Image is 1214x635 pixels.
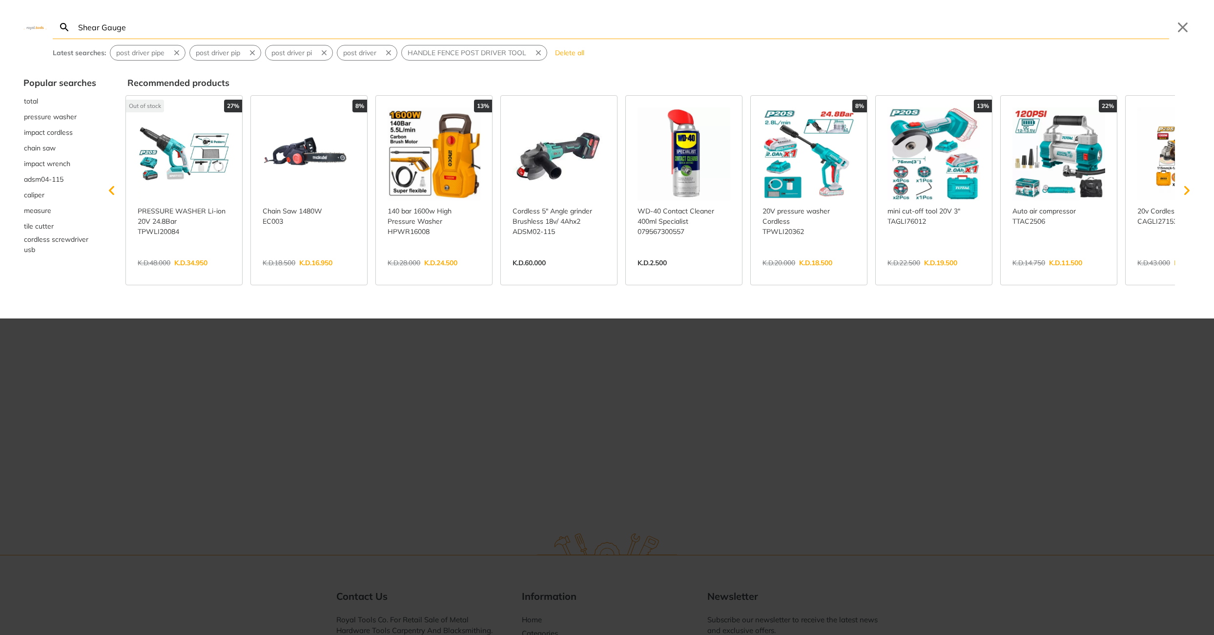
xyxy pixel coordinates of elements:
[852,100,867,112] div: 8%
[1177,181,1196,200] svg: Scroll right
[23,218,96,234] button: Select suggestion: tile cutter
[24,234,96,255] span: cordless screwdriver usb
[53,48,106,58] div: Latest searches:
[974,100,992,112] div: 13%
[534,48,543,57] svg: Remove suggestion: HANDLE FENCE POST DRIVER TOOL
[248,48,257,57] svg: Remove suggestion: post driver pip
[320,48,329,57] svg: Remove suggestion: post driver pi
[126,100,164,112] div: Out of stock
[23,76,96,89] div: Popular searches
[110,45,185,61] div: Suggestion: post driver pipe
[23,156,96,171] div: Suggestion: impact wrench
[551,45,588,61] button: Delete all
[337,45,382,60] button: Select suggestion: post driver
[24,112,77,122] span: pressure washer
[1099,100,1117,112] div: 22%
[23,125,96,140] button: Select suggestion: impact cordless
[23,234,96,255] button: Select suggestion: cordless screwdriver usb
[23,25,47,29] img: Close
[224,100,242,112] div: 27%
[24,143,56,153] span: chain saw
[23,171,96,187] button: Select suggestion: adsm04-115
[189,45,261,61] div: Suggestion: post driver pip
[337,45,397,61] div: Suggestion: post driver
[271,48,312,58] span: post driver pi
[1175,20,1191,35] button: Close
[24,190,44,200] span: caliper
[23,234,96,255] div: Suggestion: cordless screwdriver usb
[384,48,393,57] svg: Remove suggestion: post driver
[266,45,318,60] button: Select suggestion: post driver pi
[127,76,1191,89] div: Recommended products
[24,206,51,216] span: measure
[23,218,96,234] div: Suggestion: tile cutter
[24,221,54,232] span: tile cutter
[408,48,526,58] span: HANDLE FENCE POST DRIVER TOOL
[474,100,492,112] div: 13%
[23,187,96,203] div: Suggestion: caliper
[23,109,96,125] div: Suggestion: pressure washer
[23,187,96,203] button: Select suggestion: caliper
[196,48,240,58] span: post driver pip
[190,45,246,60] button: Select suggestion: post driver pip
[246,45,261,60] button: Remove suggestion: post driver pip
[170,45,185,60] button: Remove suggestion: post driver pipe
[24,96,38,106] span: total
[265,45,333,61] div: Suggestion: post driver pi
[24,159,70,169] span: impact wrench
[23,140,96,156] button: Select suggestion: chain saw
[401,45,547,61] div: Suggestion: HANDLE FENCE POST DRIVER TOOL
[23,93,96,109] button: Select suggestion: total
[23,109,96,125] button: Select suggestion: pressure washer
[110,45,170,60] button: Select suggestion: post driver pipe
[24,174,63,185] span: adsm04-115
[23,93,96,109] div: Suggestion: total
[382,45,397,60] button: Remove suggestion: post driver
[532,45,547,60] button: Remove suggestion: HANDLE FENCE POST DRIVER TOOL
[76,16,1169,39] input: Search…
[23,125,96,140] div: Suggestion: impact cordless
[23,203,96,218] button: Select suggestion: measure
[23,140,96,156] div: Suggestion: chain saw
[23,203,96,218] div: Suggestion: measure
[102,181,122,200] svg: Scroll left
[343,48,376,58] span: post driver
[23,156,96,171] button: Select suggestion: impact wrench
[172,48,181,57] svg: Remove suggestion: post driver pipe
[59,21,70,33] svg: Search
[318,45,332,60] button: Remove suggestion: post driver pi
[23,171,96,187] div: Suggestion: adsm04-115
[352,100,367,112] div: 8%
[402,45,532,60] button: Select suggestion: HANDLE FENCE POST DRIVER TOOL
[24,127,73,138] span: impact cordless
[116,48,165,58] span: post driver pipe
